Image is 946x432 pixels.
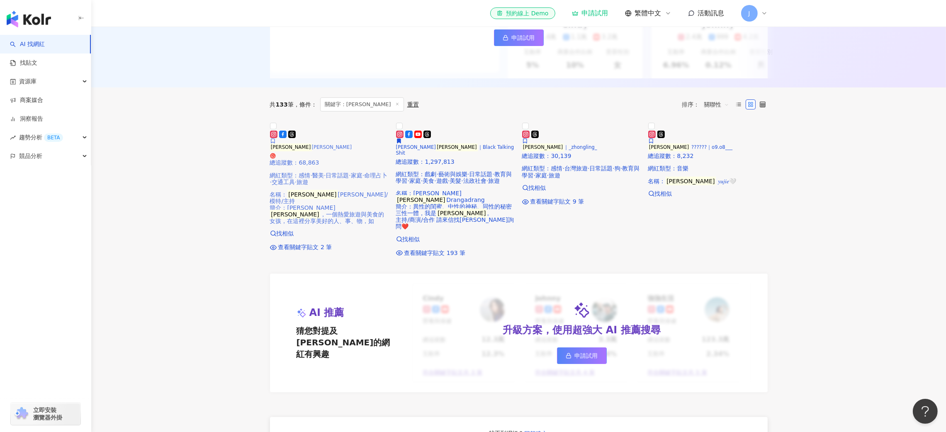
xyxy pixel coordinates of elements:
a: 查看關鍵字貼文 9 筆 [522,198,642,206]
span: 繁體中文 [635,9,661,18]
span: 狗 [615,165,620,172]
mark: [PERSON_NAME] [648,143,690,151]
span: · [492,171,494,177]
span: 醫美 [312,172,324,179]
span: · [620,165,622,172]
a: [PERSON_NAME]｜_zhongling_總追蹤數：30,139網紅類型：感情·台灣旅遊·日常話題·狗·教育與學習·家庭·旅遊找相似查看關鍵字貼文 9 筆 [522,121,642,206]
div: 名稱 ： [648,178,768,184]
a: 找貼文 [10,59,37,67]
span: 找相似 [277,230,294,237]
span: 交通工具 [272,179,295,185]
span: ，一個熱愛旅遊與美食的女孩，在這裡分享美好的人、事、物，如 [270,211,384,224]
a: searchAI 找網紅 [10,40,45,49]
a: 申請試用 [557,347,607,364]
span: 遊戲 [436,177,448,184]
mark: [PERSON_NAME] [436,143,478,151]
span: 感情 [551,165,563,172]
span: 教育與學習 [522,165,640,178]
span: 趨勢分析 [19,128,63,147]
span: 法政社會 [463,177,486,184]
span: 找相似 [529,184,546,191]
span: · [534,172,535,179]
span: 申請試用 [512,34,535,41]
span: 戲劇 [425,171,437,177]
span: 條件 ： [294,101,317,108]
span: 命理占卜 [364,172,387,179]
span: · [270,179,272,185]
span: · [613,165,614,172]
span: 日常話題 [589,165,613,172]
a: chrome extension立即安裝 瀏覽器外掛 [11,403,80,425]
mark: [PERSON_NAME] [287,190,338,199]
span: AI 推薦 [309,306,344,320]
span: 活動訊息 [698,9,725,17]
a: 申請試用 [494,29,544,46]
span: · [437,171,438,177]
div: 名稱 ： [396,190,516,203]
mark: [PERSON_NAME] [522,143,564,151]
span: · [461,177,463,184]
div: 申請試用 [572,9,608,17]
span: 關聯性 [704,98,729,111]
div: 簡介 ： [270,204,389,224]
a: 找相似 [396,236,516,243]
span: ｜_zhongling_ [564,144,597,150]
div: 排序： [682,98,734,111]
span: 旅遊 [297,179,308,185]
a: [PERSON_NAME][PERSON_NAME]｜Black Talking Shit總追蹤數：1,297,813網紅類型：戲劇·藝術與娛樂·日常話題·教育與學習·家庭·美食·遊戲·美髮·法... [396,121,516,257]
span: · [563,165,564,172]
span: 台灣旅遊 [564,165,588,172]
mark: [PERSON_NAME] [666,177,716,186]
span: 查看關鍵字貼文 2 筆 [278,243,332,252]
span: 猜您對提及[PERSON_NAME]的網紅有興趣 [297,325,393,360]
span: [PERSON_NAME] [287,204,336,211]
div: 重置 [407,101,419,108]
span: · [324,172,326,179]
a: 找相似 [522,184,642,191]
span: [PERSON_NAME] [312,144,352,150]
span: · [311,172,312,179]
span: ︎︎ 𝑦𝑢𝑗𝑖𝑒🤍 [716,178,736,184]
span: · [421,177,423,184]
span: · [448,177,450,184]
div: 預約線上 Demo [497,9,548,17]
mark: [PERSON_NAME] [270,210,321,219]
span: 旅遊 [488,177,500,184]
a: 商案媒合 [10,96,43,104]
span: 感情 [299,172,311,179]
span: · [547,172,549,179]
iframe: Help Scout Beacon - Open [913,399,938,424]
span: 旅遊 [549,172,560,179]
span: 家庭 [409,177,421,184]
p: 總追蹤數 ： 30,139 [522,153,642,159]
span: · [408,177,409,184]
span: 藝術與娛樂 [438,171,467,177]
span: rise [10,135,16,141]
span: 日常話題 [469,171,492,177]
span: · [362,172,364,179]
mark: [PERSON_NAME] [437,209,487,218]
span: 美食 [423,177,434,184]
span: 家庭 [351,172,362,179]
span: 查看關鍵字貼文 9 筆 [530,198,584,206]
div: 簡介 ： [396,203,516,230]
a: 找相似 [648,190,768,197]
div: 共 筆 [270,101,294,108]
span: Drangadrang [446,197,484,203]
span: · [349,172,350,179]
span: 家庭 [535,172,547,179]
span: · [434,177,436,184]
span: · [588,165,589,172]
p: 總追蹤數 ： 68,863 [270,159,389,166]
span: 美髮 [450,177,461,184]
div: 升級方案，使用超強大 AI 推薦搜尋 [503,323,660,337]
img: chrome extension [13,407,29,420]
span: 日常話題 [326,172,349,179]
img: logo [7,11,51,27]
p: 網紅類型 ： [522,165,642,178]
span: ｜Black Talking Shit [396,144,514,155]
span: · [486,177,488,184]
span: · [467,171,469,177]
span: 競品分析 [19,147,42,165]
mark: [PERSON_NAME] [396,195,447,204]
